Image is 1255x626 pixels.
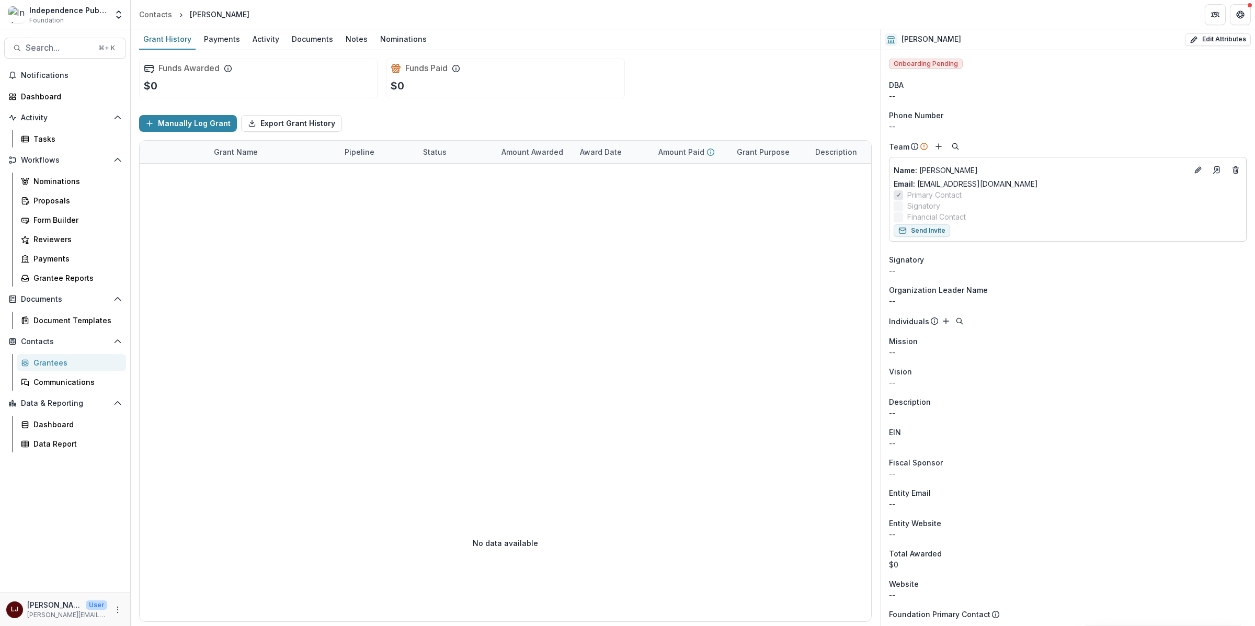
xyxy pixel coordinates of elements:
[889,254,924,265] span: Signatory
[27,599,82,610] p: [PERSON_NAME]
[200,31,244,47] div: Payments
[889,559,1247,570] div: $0
[288,29,337,50] a: Documents
[17,416,126,433] a: Dashboard
[376,29,431,50] a: Nominations
[405,63,448,73] h2: Funds Paid
[658,146,704,157] p: Amount Paid
[473,538,538,549] p: No data available
[902,35,961,44] h2: [PERSON_NAME]
[889,578,919,589] span: Website
[17,373,126,391] a: Communications
[33,214,118,225] div: Form Builder
[889,366,912,377] span: Vision
[208,146,264,157] div: Grant Name
[135,7,254,22] nav: breadcrumb
[949,140,962,153] button: Search
[574,141,652,163] div: Award Date
[139,29,196,50] a: Grant History
[894,224,950,237] button: Send Invite
[889,377,1247,388] p: --
[21,71,122,80] span: Notifications
[29,16,64,25] span: Foundation
[86,600,107,610] p: User
[1192,164,1204,176] button: Edit
[889,347,1247,358] p: --
[17,192,126,209] a: Proposals
[21,295,109,304] span: Documents
[96,42,117,54] div: ⌘ + K
[4,67,126,84] button: Notifications
[17,250,126,267] a: Payments
[417,146,453,157] div: Status
[889,407,1247,418] p: --
[17,354,126,371] a: Grantees
[33,133,118,144] div: Tasks
[652,141,731,163] div: Amount Paid
[33,272,118,283] div: Grantee Reports
[21,337,109,346] span: Contacts
[907,189,962,200] span: Primary Contact
[338,141,417,163] div: Pipeline
[111,4,126,25] button: Open entity switcher
[21,399,109,408] span: Data & Reporting
[889,498,1247,509] div: --
[894,178,1038,189] a: Email: [EMAIL_ADDRESS][DOMAIN_NAME]
[158,63,220,73] h2: Funds Awarded
[889,284,988,295] span: Organization Leader Name
[341,31,372,47] div: Notes
[1230,4,1251,25] button: Get Help
[889,518,941,529] span: Entity Website
[1205,4,1226,25] button: Partners
[889,427,901,438] p: EIN
[338,146,381,157] div: Pipeline
[907,211,966,222] span: Financial Contact
[1229,164,1242,176] button: Deletes
[417,141,495,163] div: Status
[495,146,569,157] div: Amount Awarded
[200,29,244,50] a: Payments
[809,141,887,163] div: Description
[889,457,943,468] span: Fiscal Sponsor
[4,333,126,350] button: Open Contacts
[17,173,126,190] a: Nominations
[574,146,628,157] div: Award Date
[376,31,431,47] div: Nominations
[889,59,963,69] span: Onboarding Pending
[4,395,126,412] button: Open Data & Reporting
[1185,33,1251,46] button: Edit Attributes
[33,357,118,368] div: Grantees
[208,141,338,163] div: Grant Name
[11,606,18,613] div: Lorraine Jabouin
[731,141,809,163] div: Grant Purpose
[288,31,337,47] div: Documents
[731,146,796,157] div: Grant Purpose
[894,165,1188,176] p: [PERSON_NAME]
[4,152,126,168] button: Open Workflows
[33,176,118,187] div: Nominations
[241,115,342,132] button: Export Grant History
[21,91,118,102] div: Dashboard
[889,295,1247,306] p: --
[139,9,172,20] div: Contacts
[1208,162,1225,178] a: Go to contact
[33,377,118,388] div: Communications
[144,78,157,94] p: $0
[894,166,917,175] span: Name :
[907,200,940,211] span: Signatory
[139,31,196,47] div: Grant History
[135,7,176,22] a: Contacts
[889,110,943,121] span: Phone Number
[495,141,574,163] div: Amount Awarded
[4,291,126,308] button: Open Documents
[33,195,118,206] div: Proposals
[889,316,929,327] p: Individuals
[190,9,249,20] div: [PERSON_NAME]
[341,29,372,50] a: Notes
[17,130,126,147] a: Tasks
[33,253,118,264] div: Payments
[889,548,942,559] span: Total Awarded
